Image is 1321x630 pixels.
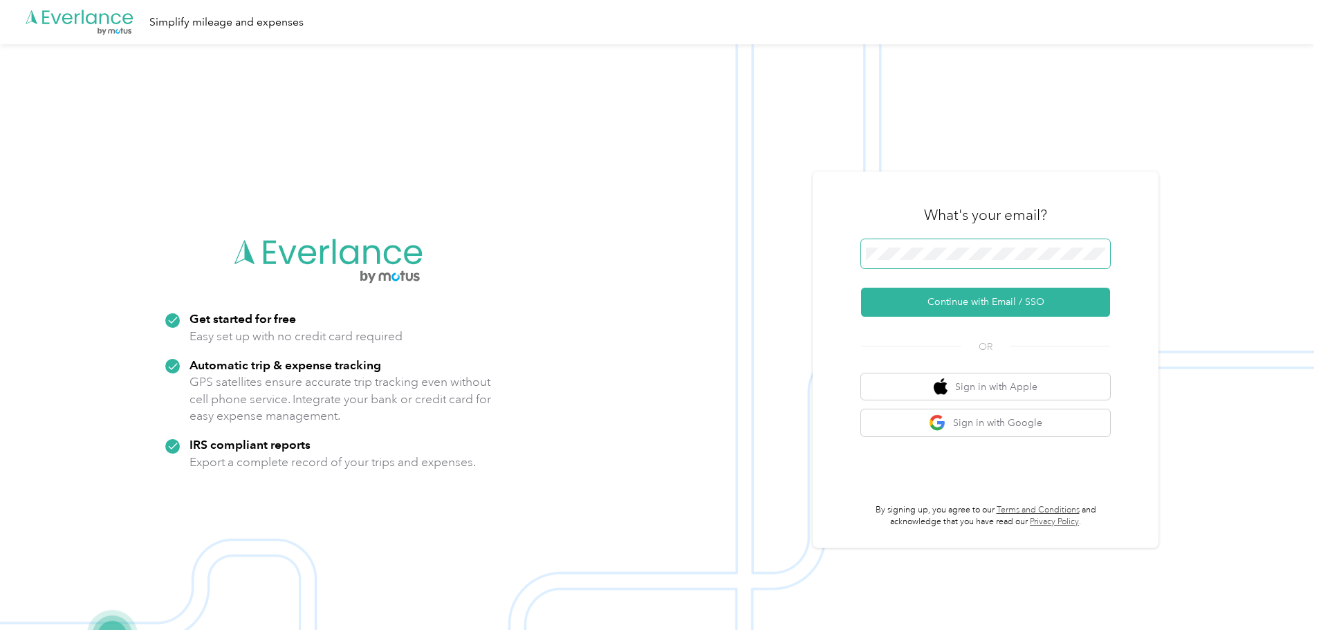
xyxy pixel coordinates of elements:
[924,205,1047,225] h3: What's your email?
[190,437,311,452] strong: IRS compliant reports
[149,14,304,31] div: Simplify mileage and expenses
[861,288,1110,317] button: Continue with Email / SSO
[190,328,403,345] p: Easy set up with no credit card required
[861,409,1110,436] button: google logoSign in with Google
[190,373,492,425] p: GPS satellites ensure accurate trip tracking even without cell phone service. Integrate your bank...
[190,358,381,372] strong: Automatic trip & expense tracking
[190,454,476,471] p: Export a complete record of your trips and expenses.
[861,373,1110,400] button: apple logoSign in with Apple
[961,340,1010,354] span: OR
[190,311,296,326] strong: Get started for free
[934,378,948,396] img: apple logo
[861,504,1110,528] p: By signing up, you agree to our and acknowledge that you have read our .
[1030,517,1079,527] a: Privacy Policy
[997,505,1080,515] a: Terms and Conditions
[929,414,946,432] img: google logo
